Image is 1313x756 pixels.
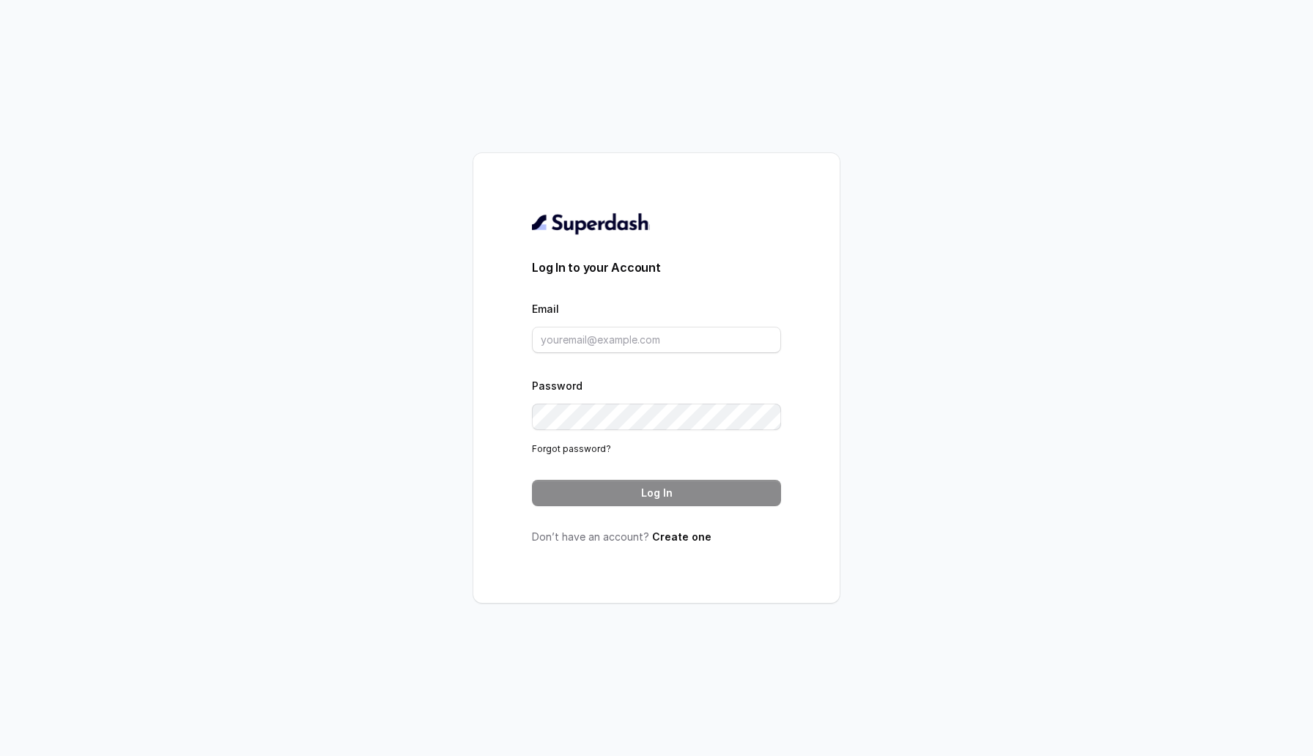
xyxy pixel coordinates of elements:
input: youremail@example.com [532,327,781,353]
a: Create one [652,530,711,543]
img: light.svg [532,212,650,235]
button: Log In [532,480,781,506]
h3: Log In to your Account [532,259,781,276]
label: Password [532,379,582,392]
a: Forgot password? [532,443,611,454]
label: Email [532,303,559,315]
p: Don’t have an account? [532,530,781,544]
